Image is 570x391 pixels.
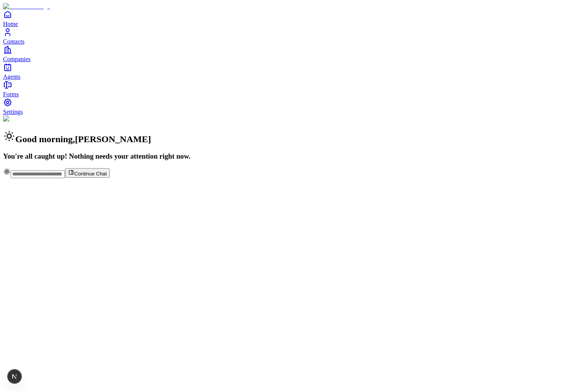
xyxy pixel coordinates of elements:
span: Contacts [3,38,24,45]
a: Companies [3,45,567,62]
span: Settings [3,109,23,115]
span: Companies [3,56,31,62]
a: Contacts [3,28,567,45]
span: Agents [3,73,20,80]
h2: Good morning , [PERSON_NAME] [3,130,567,144]
span: Forms [3,91,19,97]
a: Agents [3,63,567,80]
img: Background [3,115,39,122]
a: Settings [3,98,567,115]
h3: You're all caught up! Nothing needs your attention right now. [3,152,567,161]
button: Continue Chat [65,168,110,178]
a: Home [3,10,567,27]
span: Continue Chat [74,171,107,177]
div: Continue Chat [3,168,567,178]
span: Home [3,21,18,27]
img: Item Brain Logo [3,3,50,10]
a: Forms [3,80,567,97]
